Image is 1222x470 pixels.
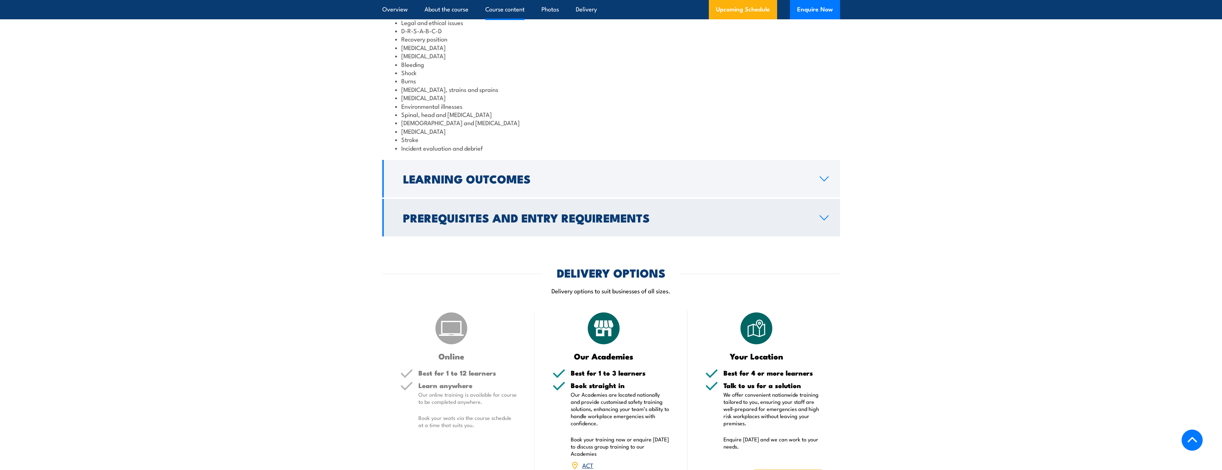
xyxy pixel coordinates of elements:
h2: Learning Outcomes [403,173,808,183]
li: Incident evaluation and debrief [395,144,827,152]
li: Recovery position [395,35,827,43]
h2: Prerequisites and Entry Requirements [403,212,808,222]
li: Environmental illnesses [395,102,827,110]
h3: Our Academies [553,352,655,360]
p: Delivery options to suit businesses of all sizes. [382,287,840,295]
p: Enquire [DATE] and we can work to your needs. [723,436,822,450]
li: Spinal, head and [MEDICAL_DATA] [395,110,827,118]
li: Stroke [395,135,827,143]
p: Book your seats via the course schedule at a time that suits you. [418,414,517,429]
h5: Book straight in [571,382,669,389]
p: Book your training now or enquire [DATE] to discuss group training to our Academies [571,436,669,457]
li: [MEDICAL_DATA], strains and sprains [395,85,827,93]
h5: Learn anywhere [418,382,517,389]
li: [MEDICAL_DATA] [395,93,827,102]
a: ACT [582,461,593,469]
a: Prerequisites and Entry Requirements [382,199,840,236]
li: Burns [395,77,827,85]
li: [MEDICAL_DATA] [395,52,827,60]
h5: Talk to us for a solution [723,382,822,389]
li: Shock [395,68,827,77]
li: Bleeding [395,60,827,68]
li: [MEDICAL_DATA] [395,43,827,52]
p: Our online training is available for course to be completed anywhere. [418,391,517,405]
h5: Best for 1 to 3 learners [571,369,669,376]
li: Legal and ethical issues [395,18,827,26]
h5: Best for 1 to 12 learners [418,369,517,376]
li: [DEMOGRAPHIC_DATA] and [MEDICAL_DATA] [395,118,827,127]
h5: Best for 4 or more learners [723,369,822,376]
h2: DELIVERY OPTIONS [557,268,666,278]
h3: Your Location [705,352,808,360]
p: Our Academies are located nationally and provide customised safety training solutions, enhancing ... [571,391,669,427]
p: We offer convenient nationwide training tailored to you, ensuring your staff are well-prepared fo... [723,391,822,427]
h3: Online [400,352,503,360]
a: Learning Outcomes [382,160,840,197]
li: [MEDICAL_DATA] [395,127,827,135]
li: D-R-S-A-B-C-D [395,26,827,35]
